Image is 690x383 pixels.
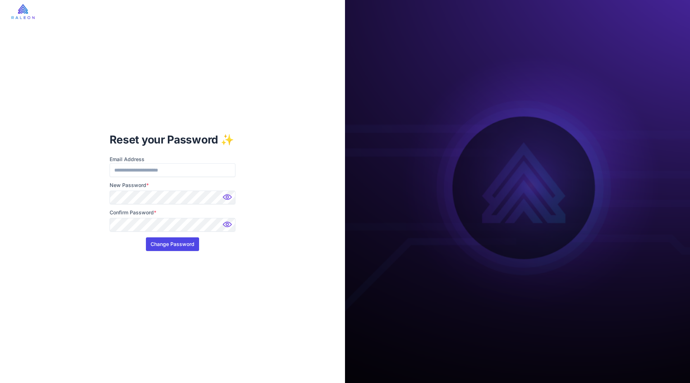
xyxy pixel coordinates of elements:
[221,192,235,206] img: Password hidden
[221,219,235,234] img: Password hidden
[110,132,236,147] h1: Reset your Password ✨
[146,237,199,251] button: Change Password
[11,4,34,19] img: raleon-logo-whitebg.9aac0268.jpg
[110,181,236,189] label: New Password
[110,209,236,216] label: Confirm Password
[110,155,236,163] label: Email Address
